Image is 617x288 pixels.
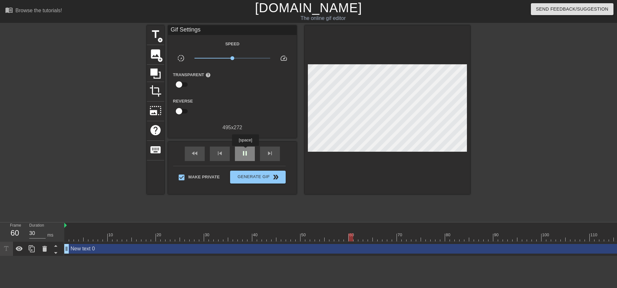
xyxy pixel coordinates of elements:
[205,232,210,238] div: 30
[108,232,114,238] div: 10
[233,173,283,181] span: Generate Gif
[10,227,20,239] div: 60
[349,232,355,238] div: 60
[188,174,220,180] span: Make Private
[205,72,211,78] span: help
[241,149,249,157] span: pause
[542,232,550,238] div: 100
[149,48,162,60] span: image
[149,85,162,97] span: crop
[149,104,162,117] span: photo_size_select_large
[173,98,193,104] label: Reverse
[536,5,608,13] span: Send Feedback/Suggestion
[280,54,288,62] span: speed
[5,6,13,14] span: menu_book
[590,232,598,238] div: 110
[255,1,362,15] a: [DOMAIN_NAME]
[156,232,162,238] div: 20
[149,28,162,40] span: title
[5,222,24,241] div: Frame
[15,8,62,13] div: Browse the tutorials!
[177,54,185,62] span: slow_motion_video
[494,232,500,238] div: 90
[253,232,259,238] div: 40
[168,25,297,35] div: Gif Settings
[149,144,162,156] span: keyboard
[157,37,163,43] span: add_circle
[398,232,403,238] div: 70
[209,14,437,22] div: The online gif editor
[29,224,44,228] label: Duration
[266,149,274,157] span: skip_next
[149,124,162,136] span: help
[230,171,286,184] button: Generate Gif
[301,232,307,238] div: 50
[216,149,224,157] span: skip_previous
[531,3,613,15] button: Send Feedback/Suggestion
[446,232,452,238] div: 80
[191,149,199,157] span: fast_rewind
[47,232,53,239] div: ms
[63,246,70,252] span: drag_handle
[272,173,280,181] span: double_arrow
[173,72,211,78] label: Transparent
[225,41,239,47] label: Speed
[168,124,297,131] div: 495 x 272
[5,6,62,16] a: Browse the tutorials!
[157,57,163,62] span: add_circle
